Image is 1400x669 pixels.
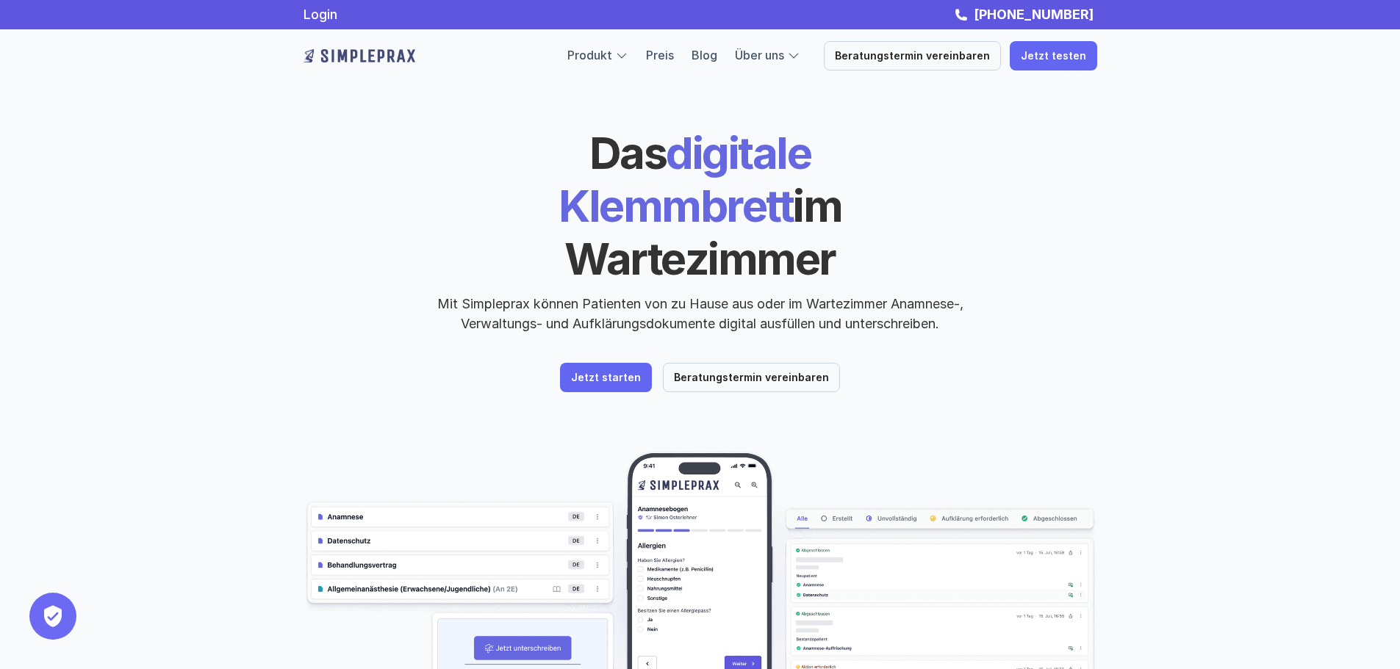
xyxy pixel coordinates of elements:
a: [PHONE_NUMBER] [970,7,1097,22]
a: Preis [646,48,674,62]
a: Jetzt testen [1010,41,1097,70]
h1: digitale Klemmbrett [447,126,954,285]
p: Beratungstermin vereinbaren [674,372,829,384]
p: Beratungstermin vereinbaren [835,50,990,62]
p: Jetzt starten [571,372,641,384]
a: Beratungstermin vereinbaren [824,41,1001,70]
a: Über uns [735,48,784,62]
p: Mit Simpleprax können Patienten von zu Hause aus oder im Wartezimmer Anamnese-, Verwaltungs- und ... [425,294,976,333]
a: Beratungstermin vereinbaren [663,363,840,392]
span: im Wartezimmer [564,179,850,285]
span: Das [589,126,667,179]
a: Jetzt starten [560,363,652,392]
p: Jetzt testen [1021,50,1086,62]
a: Login [304,7,337,22]
strong: [PHONE_NUMBER] [974,7,1094,22]
a: Blog [692,48,717,62]
a: Produkt [567,48,612,62]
